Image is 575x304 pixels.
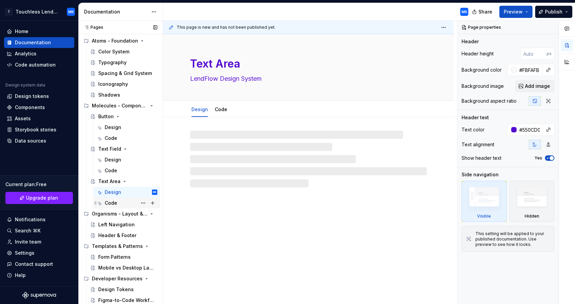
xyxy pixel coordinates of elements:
[189,56,425,72] textarea: Text Area
[15,50,36,57] div: Analytics
[15,61,56,68] div: Code automation
[5,82,45,88] div: Design system data
[189,73,425,84] textarea: LendFlow Design System
[98,254,131,260] div: Form Patterns
[4,236,74,247] a: Invite team
[92,243,143,250] div: Templates & Patterns
[22,292,56,299] svg: Supernova Logo
[535,6,572,18] button: Publish
[215,106,227,112] a: Code
[5,8,13,16] div: T
[81,100,160,111] div: Molecules - Components
[98,178,121,185] div: Text Area
[87,262,160,273] a: Mobile vs Desktop Layouts
[84,8,148,15] div: Documentation
[92,102,148,109] div: Molecules - Components
[98,232,136,239] div: Header & Footer
[105,200,117,206] div: Code
[4,113,74,124] a: Assets
[15,227,41,234] div: Search ⌘K
[81,35,160,46] div: Atoms - Foundation
[87,57,160,68] a: Typography
[87,111,160,122] a: Button
[15,126,56,133] div: Storybook stories
[87,252,160,262] a: Form Patterns
[462,98,517,104] div: Background aspect ratio
[15,28,28,35] div: Home
[98,81,128,87] div: Iconography
[177,25,276,30] span: This page is new and has not been published yet.
[15,250,34,256] div: Settings
[98,70,152,77] div: Spacing & Grid System
[478,8,492,15] span: Share
[15,39,51,46] div: Documentation
[87,68,160,79] a: Spacing & Grid System
[105,124,121,131] div: Design
[15,104,45,111] div: Components
[515,80,554,92] button: Add image
[4,26,74,37] a: Home
[462,126,485,133] div: Text color
[534,155,542,161] label: Yes
[16,8,59,15] div: Touchless Lending
[94,198,160,208] a: Code
[26,195,58,201] span: Upgrade plan
[105,135,117,142] div: Code
[98,92,120,98] div: Shadows
[87,90,160,100] a: Shadows
[81,25,103,30] div: Pages
[15,216,46,223] div: Notifications
[94,187,160,198] a: DesignMK
[4,91,74,102] a: Design tokens
[4,37,74,48] a: Documentation
[87,79,160,90] a: Iconography
[499,6,532,18] button: Preview
[98,146,121,152] div: Text Field
[94,122,160,133] a: Design
[87,230,160,241] a: Header & Footer
[105,189,121,196] div: Design
[94,165,160,176] a: Code
[68,9,74,15] div: MK
[98,264,154,271] div: Mobile vs Desktop Layouts
[15,115,31,122] div: Assets
[477,213,491,219] div: Visible
[4,248,74,258] a: Settings
[525,213,539,219] div: Hidden
[462,114,489,121] div: Header text
[98,221,135,228] div: Left Navigation
[98,113,114,120] div: Button
[4,135,74,146] a: Data sources
[87,46,160,57] a: Color System
[4,102,74,113] a: Components
[462,50,494,57] div: Header height
[547,51,552,56] p: px
[212,102,230,116] div: Code
[4,214,74,225] button: Notifications
[4,59,74,70] a: Code automation
[4,270,74,281] button: Help
[98,48,129,55] div: Color System
[525,83,550,90] span: Add image
[15,261,53,268] div: Contact support
[105,156,121,163] div: Design
[462,181,507,222] div: Visible
[81,241,160,252] div: Templates & Patterns
[15,137,46,144] div: Data sources
[81,273,160,284] div: Developer Resources
[1,4,77,19] button: TTouchless LendingMK
[521,48,547,60] input: Auto
[462,171,499,178] div: Side navigation
[87,284,160,295] a: Design Tokens
[4,225,74,236] button: Search ⌘K
[517,124,543,136] input: Auto
[92,275,142,282] div: Developer Resources
[462,67,502,73] div: Background color
[545,8,563,15] span: Publish
[4,124,74,135] a: Storybook stories
[191,106,208,112] a: Design
[94,133,160,144] a: Code
[4,259,74,270] button: Contact support
[462,83,504,90] div: Background image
